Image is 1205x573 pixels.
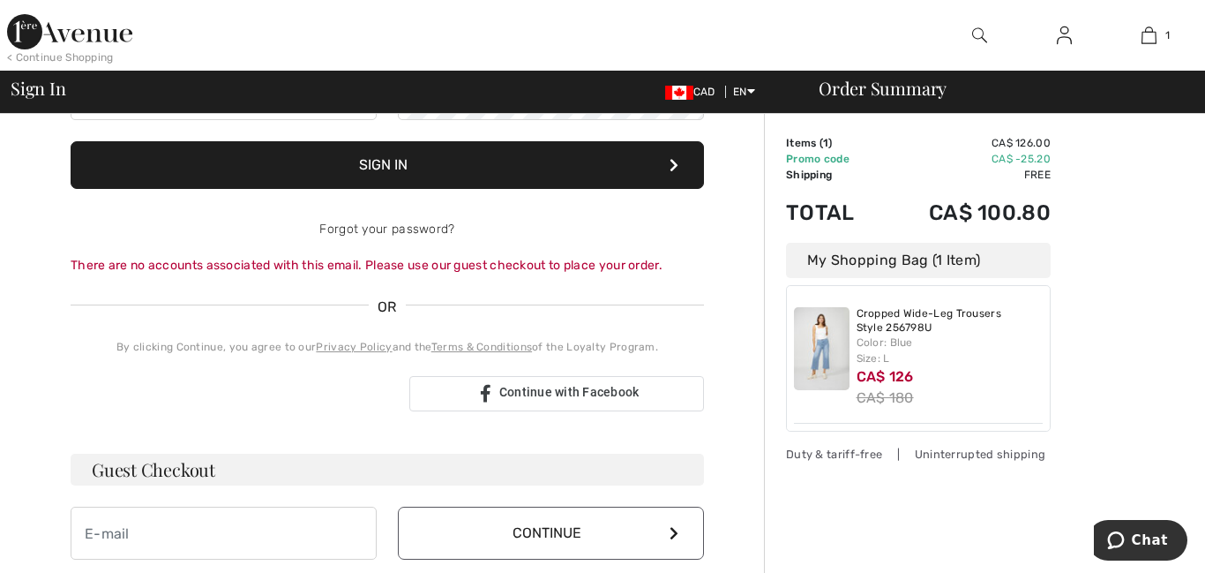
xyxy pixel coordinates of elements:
[319,222,454,237] a: Forgot your password?
[786,183,881,243] td: Total
[794,307,849,390] img: Cropped Wide-Leg Trousers Style 256798U
[369,297,406,318] span: OR
[857,368,914,385] span: CA$ 126
[71,454,704,486] h3: Guest Checkout
[786,243,1051,278] div: My Shopping Bag (1 Item)
[733,86,755,98] span: EN
[11,79,65,97] span: Sign In
[499,385,640,399] span: Continue with Facebook
[665,86,722,98] span: CAD
[857,307,1044,335] a: Cropped Wide-Leg Trousers Style 256798U
[1165,27,1170,43] span: 1
[431,341,532,353] a: Terms & Conditions
[71,256,704,275] div: There are no accounts associated with this email. Please use our guest checkout to place your order.
[1141,25,1156,46] img: My Bag
[7,14,132,49] img: 1ère Avenue
[1057,25,1072,46] img: My Info
[71,141,704,189] button: Sign In
[786,151,881,167] td: Promo code
[316,341,392,353] a: Privacy Policy
[786,135,881,151] td: Items ( )
[71,507,377,560] input: E-mail
[71,339,704,355] div: By clicking Continue, you agree to our and the of the Loyalty Program.
[972,25,987,46] img: search the website
[7,49,114,65] div: < Continue Shopping
[881,183,1051,243] td: CA$ 100.80
[1043,25,1086,47] a: Sign In
[786,167,881,183] td: Shipping
[857,335,1044,366] div: Color: Blue Size: L
[786,446,1051,463] div: Duty & tariff-free | Uninterrupted shipping
[797,79,1194,97] div: Order Summary
[881,167,1051,183] td: Free
[857,389,914,406] s: CA$ 180
[398,507,704,560] button: Continue
[881,135,1051,151] td: CA$ 126.00
[62,374,404,413] iframe: Sign in with Google Button
[1107,25,1190,46] a: 1
[409,376,704,411] a: Continue with Facebook
[1094,520,1187,564] iframe: Opens a widget where you can chat to one of our agents
[881,151,1051,167] td: CA$ -25.20
[665,86,693,100] img: Canadian Dollar
[823,137,828,149] span: 1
